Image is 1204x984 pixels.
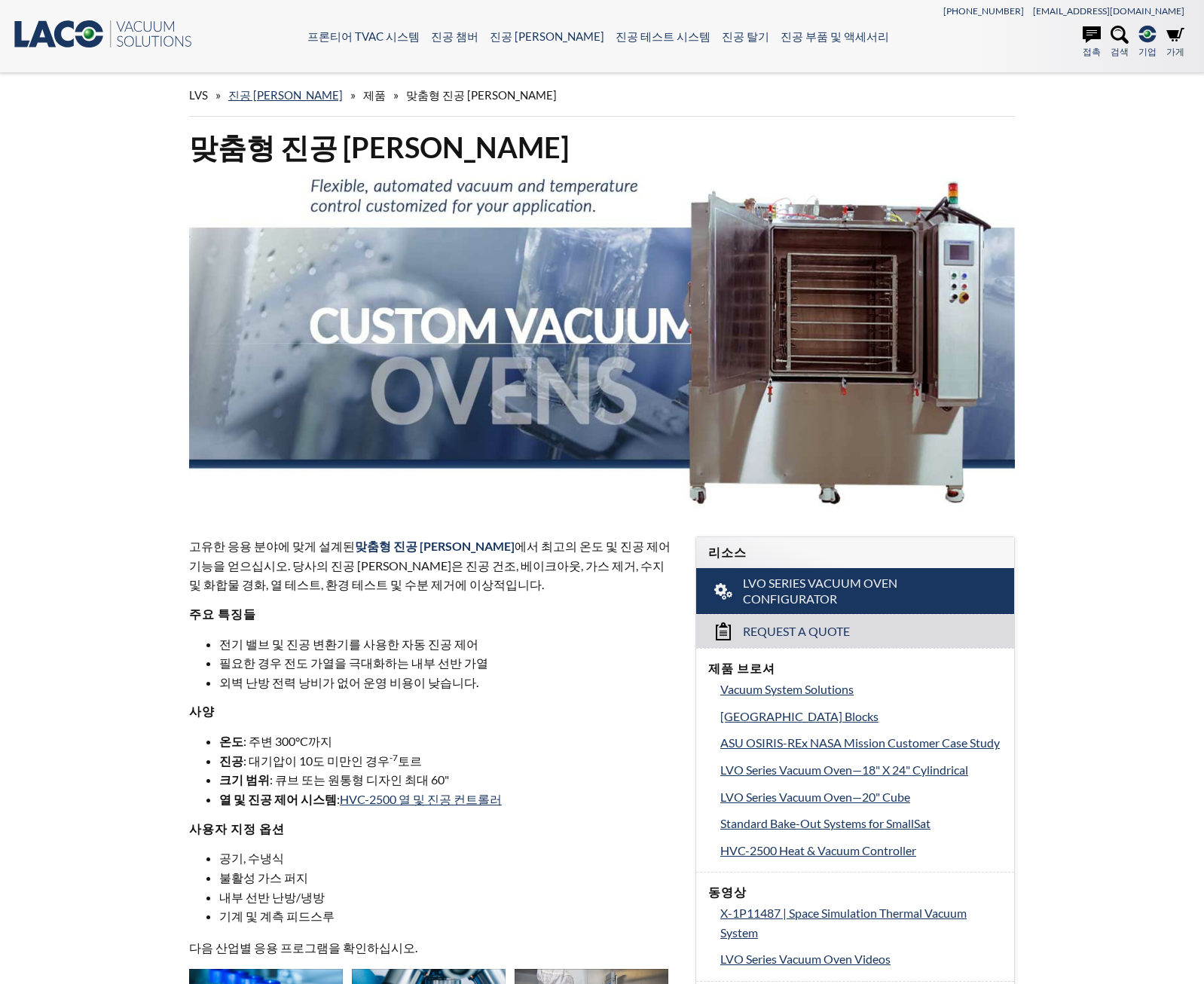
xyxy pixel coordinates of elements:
[720,949,1002,969] a: LVO Series Vacuum Oven Videos
[219,732,677,751] li: : 주변 300°C까지
[490,29,604,43] a: 진공 [PERSON_NAME]
[720,816,931,830] span: Standard Bake-Out Systems for SmallSat
[219,868,677,888] li: 불활성 가스 퍼지
[228,88,343,102] a: 진공 [PERSON_NAME]
[743,624,850,640] span: Request a Quote
[720,735,1000,750] span: ASU OSIRIS-REx NASA Mission Customer Case Study
[189,704,677,720] h4: 사양
[219,734,243,748] strong: 온도
[720,760,1002,780] a: LVO Series Vacuum Oven—18" X 24" Cylindrical
[398,753,422,768] font: 토르
[720,787,1002,807] a: LVO Series Vacuum Oven—20" Cube
[616,29,710,43] a: 진공 테스트 시스템
[720,906,967,940] span: X-1P11487 | Space Simulation Thermal Vacuum System
[720,843,916,857] span: HVC-2500 Heat & Vacuum Controller
[406,88,557,102] span: 맞춤형 진공 [PERSON_NAME]
[219,653,677,673] li: 필요한 경우 전도 가열을 극대화하는 내부 선반 가열
[720,762,968,777] span: LVO Series Vacuum Oven—18" X 24" Cylindrical
[390,752,398,763] sup: -7
[722,29,769,43] a: 진공 탈기
[720,682,854,696] span: Vacuum System Solutions
[219,753,243,768] strong: 진공
[189,938,677,958] p: 다음 산업별 응용 프로그램을 확인하십시오.
[1138,44,1157,59] span: 기업
[219,770,677,790] li: : 큐브 또는 원통형 디자인 최대 60"
[189,178,1015,508] img: 맞춤형 진공 오븐 헤더
[743,576,968,607] span: LVO Series Vacuum Oven Configurator
[340,792,502,806] a: HVC-2500 열 및 진공 컨트롤러
[219,848,677,868] li: 공기, 수냉식
[431,29,478,43] a: 진공 챔버
[720,903,1002,942] a: X-1P11487 | Space Simulation Thermal Vacuum System
[189,607,677,622] h4: 주요 특징들
[1166,46,1184,57] font: 가게
[781,29,889,43] a: 진공 부품 및 액세서리
[1166,26,1184,59] a: 가게
[1111,46,1129,57] font: 검색
[189,88,208,102] span: LVS
[708,545,1002,561] h4: 리소스
[696,568,1014,615] a: LVO Series Vacuum Oven Configurator
[307,29,420,43] a: 프론티어 TVAC 시스템
[1083,26,1101,59] a: 접촉
[708,661,1002,677] h4: 제품 브로셔
[219,790,677,809] li: :
[943,5,1024,17] a: [PHONE_NUMBER]
[720,709,879,723] span: [GEOGRAPHIC_DATA] Blocks
[189,536,677,594] p: 고유한 응용 분야에 맞게 설계된 에서 최고의 온도 및 진공 제어 기능을 얻으십시오. 당사의 진공 [PERSON_NAME]은 진공 건조, 베이크아웃, 가스 제거, 수지 및 화합...
[708,885,1002,900] h4: 동영상
[720,733,1002,753] a: ASU OSIRIS-REx NASA Mission Customer Case Study
[1111,26,1129,59] a: 검색
[219,634,677,654] li: 전기 밸브 및 진공 변환기를 사용한 자동 진공 제어
[355,539,515,553] strong: 맞춤형 진공 [PERSON_NAME]
[720,952,891,966] span: LVO Series Vacuum Oven Videos
[720,841,1002,860] a: HVC-2500 Heat & Vacuum Controller
[696,614,1014,648] a: Request a Quote
[363,88,386,102] span: 제품
[720,707,1002,726] a: [GEOGRAPHIC_DATA] Blocks
[1083,46,1101,57] font: 접촉
[219,673,677,692] li: 외벽 난방 전력 낭비가 없어 운영 비용이 낮습니다.
[219,792,337,806] strong: 열 및 진공 제어 시스템
[189,129,1015,166] h1: 맞춤형 진공 [PERSON_NAME]
[1033,5,1184,17] a: [EMAIL_ADDRESS][DOMAIN_NAME]
[189,87,564,102] font: » » »
[720,680,1002,699] a: Vacuum System Solutions
[219,888,677,907] li: 내부 선반 난방/냉방
[219,753,390,768] font: : 대기압이 10도 미만인 경우
[219,906,677,926] li: 기계 및 계측 피드스루
[720,790,910,804] span: LVO Series Vacuum Oven—20" Cube
[189,821,677,837] h4: 사용자 지정 옵션
[219,772,270,787] strong: 크기 범위
[720,814,1002,833] a: Standard Bake-Out Systems for SmallSat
